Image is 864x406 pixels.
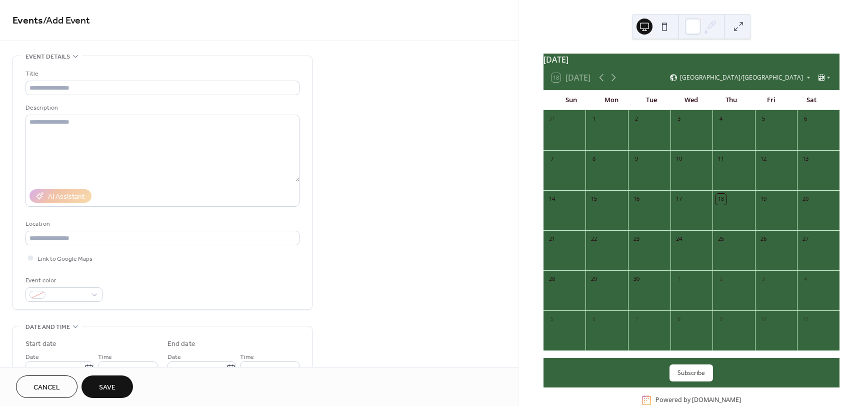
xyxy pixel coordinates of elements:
[715,314,726,325] div: 9
[673,274,684,285] div: 1
[631,154,642,165] div: 9
[81,375,133,398] button: Save
[655,395,741,404] div: Powered by
[25,322,70,332] span: Date and time
[715,234,726,245] div: 25
[669,364,713,381] button: Subscribe
[673,194,684,205] div: 17
[588,234,599,245] div: 22
[673,154,684,165] div: 10
[546,194,557,205] div: 14
[673,314,684,325] div: 8
[671,90,711,110] div: Wed
[25,275,100,286] div: Event color
[543,54,839,66] div: [DATE]
[588,194,599,205] div: 15
[711,90,751,110] div: Thu
[800,114,811,125] div: 6
[758,314,769,325] div: 10
[758,194,769,205] div: 19
[800,154,811,165] div: 13
[16,375,77,398] button: Cancel
[12,11,43,31] a: Events
[167,339,195,349] div: End date
[588,274,599,285] div: 29
[546,314,557,325] div: 5
[631,114,642,125] div: 2
[37,254,92,264] span: Link to Google Maps
[546,234,557,245] div: 21
[99,382,115,393] span: Save
[588,154,599,165] div: 8
[758,114,769,125] div: 5
[588,114,599,125] div: 1
[25,103,297,113] div: Description
[758,154,769,165] div: 12
[25,352,39,362] span: Date
[546,114,557,125] div: 31
[631,194,642,205] div: 16
[631,274,642,285] div: 30
[631,314,642,325] div: 7
[33,382,60,393] span: Cancel
[680,75,803,81] span: [GEOGRAPHIC_DATA]/[GEOGRAPHIC_DATA]
[631,90,671,110] div: Tue
[167,352,181,362] span: Date
[588,314,599,325] div: 6
[98,352,112,362] span: Time
[692,395,741,404] a: [DOMAIN_NAME]
[43,11,90,31] span: / Add Event
[25,52,70,62] span: Event details
[800,274,811,285] div: 4
[800,234,811,245] div: 27
[758,234,769,245] div: 26
[546,274,557,285] div: 28
[25,219,297,229] div: Location
[240,352,254,362] span: Time
[715,194,726,205] div: 18
[715,114,726,125] div: 4
[546,154,557,165] div: 7
[758,274,769,285] div: 3
[551,90,591,110] div: Sun
[715,154,726,165] div: 11
[751,90,791,110] div: Fri
[800,194,811,205] div: 20
[591,90,631,110] div: Mon
[715,274,726,285] div: 2
[631,234,642,245] div: 23
[25,69,297,79] div: Title
[800,314,811,325] div: 11
[791,90,831,110] div: Sat
[25,339,56,349] div: Start date
[673,234,684,245] div: 24
[673,114,684,125] div: 3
